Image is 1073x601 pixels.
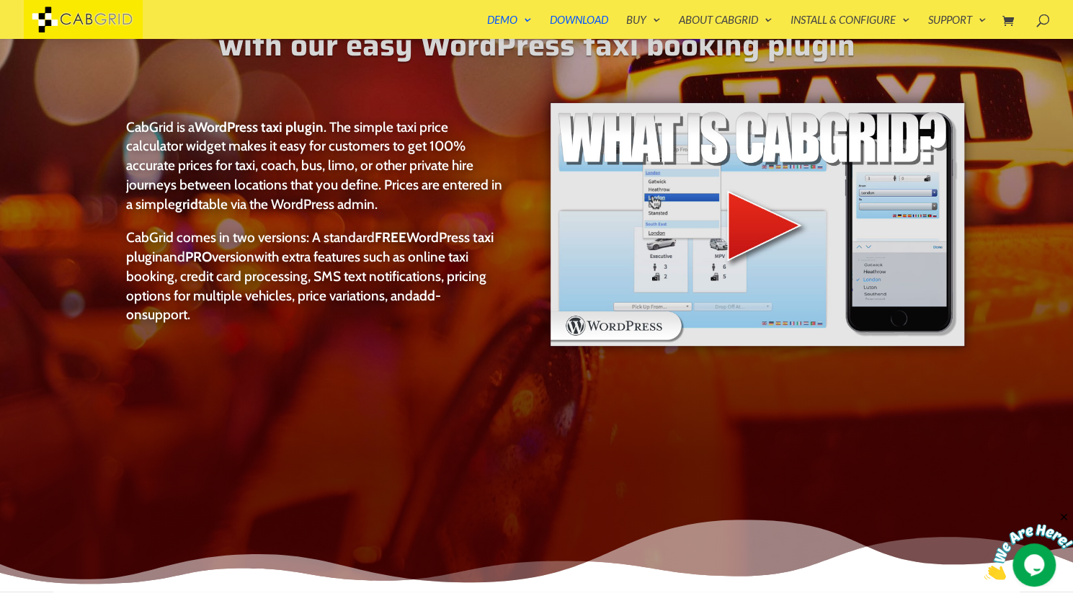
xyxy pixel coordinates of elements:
[126,288,441,324] a: add-on
[126,229,494,265] a: FREEWordPress taxi plugin
[126,118,505,228] p: CabGrid is a . The simple taxi price calculator widget makes it easy for customers to get 100% ac...
[679,14,773,39] a: About CabGrid
[791,14,910,39] a: Install & Configure
[549,102,966,347] img: WordPress taxi booking plugin Intro Video
[107,40,966,59] h2: with our easy WordPress taxi booking plugin
[626,14,661,39] a: Buy
[550,14,608,39] a: Download
[126,228,505,325] p: CabGrid comes in two versions: A standard and with extra features such as online taxi booking, cr...
[185,249,212,265] strong: PRO
[375,229,406,246] strong: FREE
[549,336,966,350] a: WordPress taxi booking plugin Intro Video
[195,119,324,135] strong: WordPress taxi plugin
[487,14,532,39] a: Demo
[175,196,198,213] strong: grid
[24,10,143,25] a: CabGrid Taxi Plugin
[984,511,1073,579] iframe: chat widget
[928,14,987,39] a: Support
[185,249,254,265] a: PROversion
